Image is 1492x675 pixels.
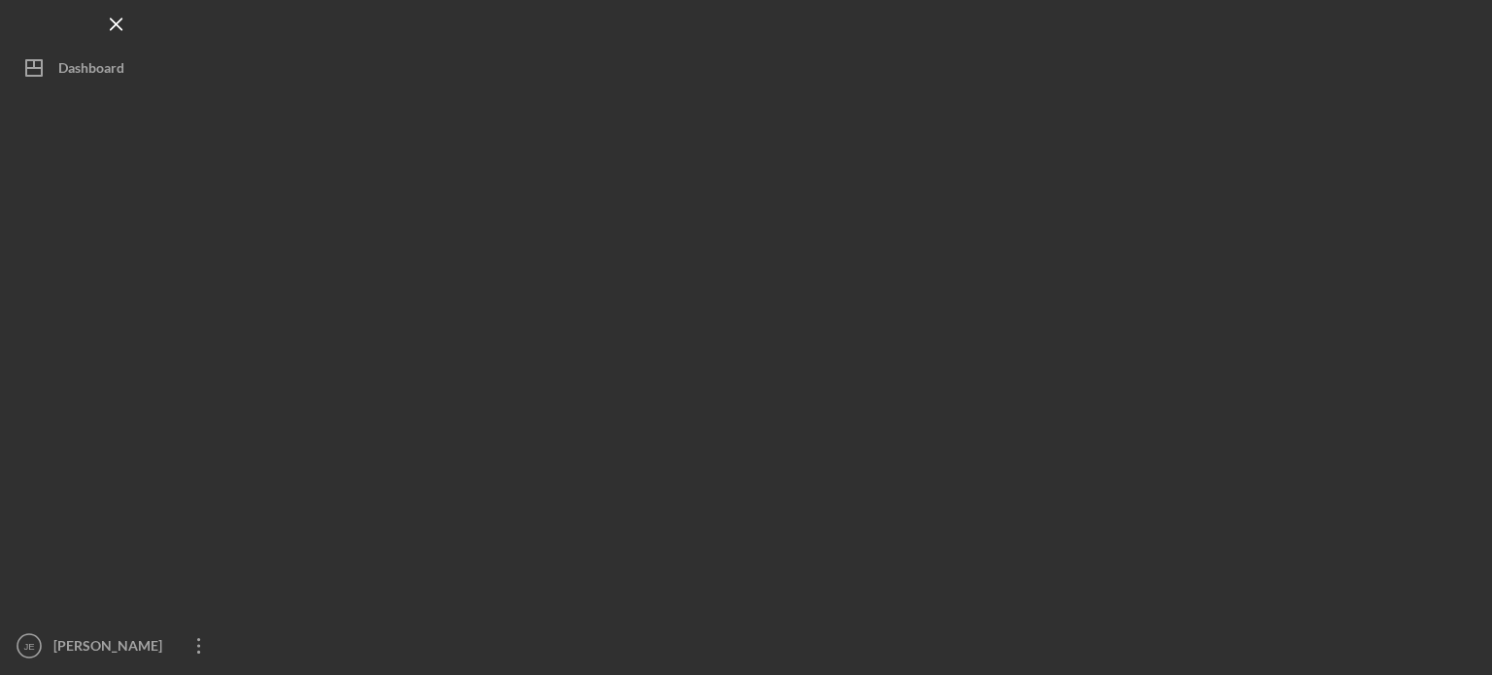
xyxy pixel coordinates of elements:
[10,626,223,665] button: JE[PERSON_NAME]
[10,49,223,87] button: Dashboard
[23,641,34,652] text: JE
[58,49,124,92] div: Dashboard
[49,626,175,670] div: [PERSON_NAME]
